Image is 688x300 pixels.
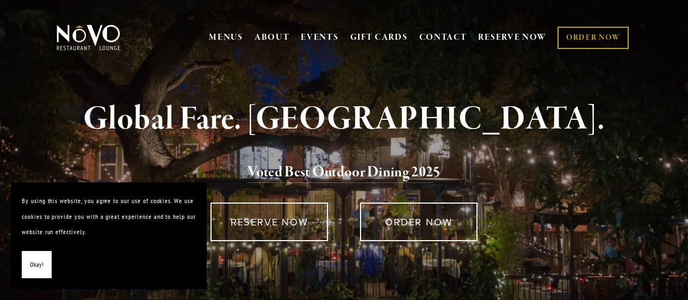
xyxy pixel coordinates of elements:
[247,163,433,183] a: Voted Best Outdoor Dining 202
[255,32,290,43] a: ABOUT
[22,251,52,279] button: Okay!
[22,193,196,240] p: By using this website, you agree to our use of cookies. We use cookies to provide you with a grea...
[54,24,122,51] img: Novo Restaurant &amp; Lounge
[30,257,44,273] span: Okay!
[360,203,478,241] a: ORDER NOW
[478,27,547,48] a: RESERVE NOW
[11,182,207,289] section: Cookie banner
[209,32,243,43] a: MENUS
[557,27,629,49] a: ORDER NOW
[350,27,408,48] a: GIFT CARDS
[83,99,605,140] strong: Global Fare. [GEOGRAPHIC_DATA].
[210,203,328,241] a: RESERVE NOW
[419,27,467,48] a: CONTACT
[72,161,616,184] h2: 5
[301,32,338,43] a: EVENTS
